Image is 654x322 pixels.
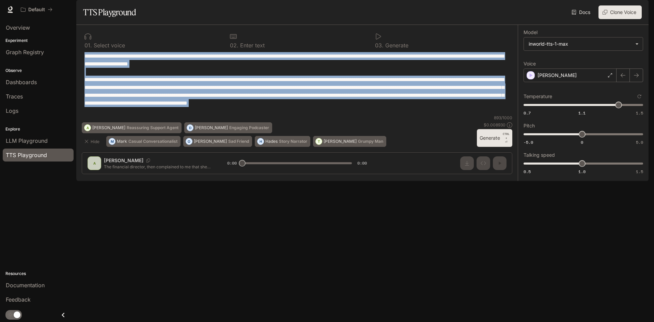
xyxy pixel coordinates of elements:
a: Docs [570,5,593,19]
p: Engaging Podcaster [229,126,269,130]
div: A [84,122,91,133]
p: Model [524,30,538,35]
p: [PERSON_NAME] [194,139,227,143]
p: ⏎ [503,132,510,144]
span: 1.0 [578,169,586,174]
button: MMarkCasual Conversationalist [106,136,181,147]
div: H [258,136,264,147]
div: inworld-tts-1-max [529,41,632,47]
p: 0 1 . [84,43,92,48]
span: 1.1 [578,110,586,116]
span: -5.0 [524,139,533,145]
p: 0 2 . [230,43,238,48]
p: Enter text [238,43,265,48]
button: Hide [82,136,104,147]
p: Sad Friend [228,139,249,143]
p: Reassuring Support Agent [127,126,178,130]
p: Pitch [524,123,535,128]
button: HHadesStory Narrator [255,136,310,147]
p: [PERSON_NAME] [324,139,357,143]
button: Clone Voice [598,5,642,19]
span: 1.5 [636,110,643,116]
p: Hades [265,139,278,143]
p: Mark [117,139,127,143]
span: 0.5 [524,169,531,174]
button: A[PERSON_NAME]Reassuring Support Agent [82,122,182,133]
div: O [186,136,192,147]
span: 1.5 [636,169,643,174]
p: Generate [384,43,408,48]
button: T[PERSON_NAME]Grumpy Man [313,136,386,147]
h1: TTS Playground [83,5,136,19]
button: Reset to default [636,93,643,100]
p: Casual Conversationalist [128,139,177,143]
p: Default [28,7,45,13]
p: [PERSON_NAME] [538,72,577,79]
p: [PERSON_NAME] [92,126,125,130]
button: D[PERSON_NAME]Engaging Podcaster [184,122,272,133]
button: GenerateCTRL +⏎ [477,129,512,147]
div: D [187,122,193,133]
div: T [316,136,322,147]
p: CTRL + [503,132,510,140]
p: Temperature [524,94,552,99]
span: 0 [581,139,583,145]
p: 0 3 . [375,43,384,48]
button: All workspaces [18,3,56,16]
p: Talking speed [524,153,555,157]
p: Grumpy Man [358,139,383,143]
div: M [109,136,115,147]
div: inworld-tts-1-max [524,37,643,50]
span: 0.7 [524,110,531,116]
p: Voice [524,61,536,66]
button: O[PERSON_NAME]Sad Friend [183,136,252,147]
p: Story Narrator [279,139,307,143]
span: 5.0 [636,139,643,145]
p: Select voice [92,43,125,48]
p: [PERSON_NAME] [195,126,228,130]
